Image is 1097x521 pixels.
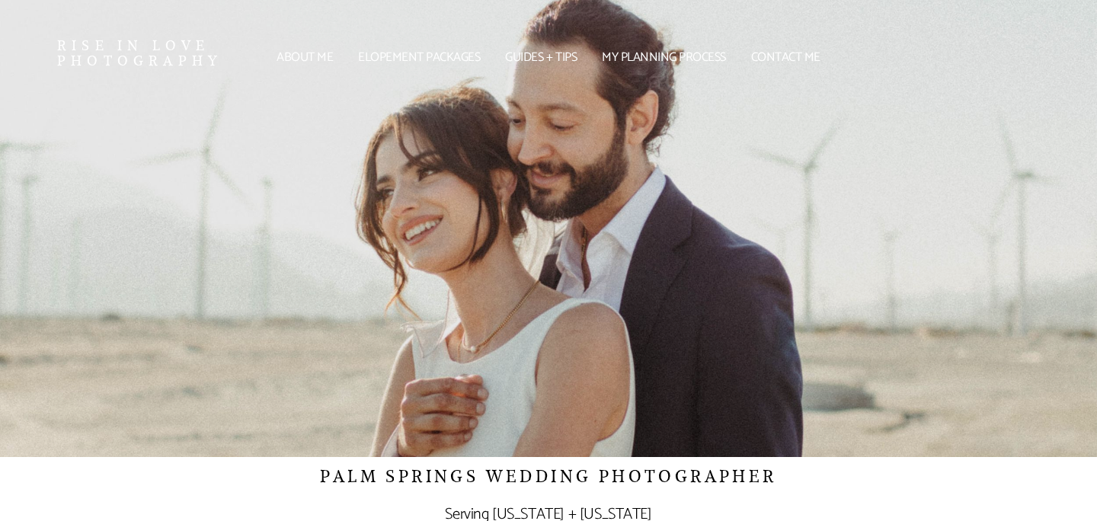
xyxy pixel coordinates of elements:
[320,465,776,487] span: PALM SPRINGS WEDDING PHOTOGRAPHER
[497,53,586,62] a: Guides + tips
[268,53,342,62] a: About me
[57,38,238,69] a: Rise in Love Photography
[742,53,829,62] a: Contact me
[593,53,735,62] a: My Planning Process
[350,53,489,62] a: Elopement packages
